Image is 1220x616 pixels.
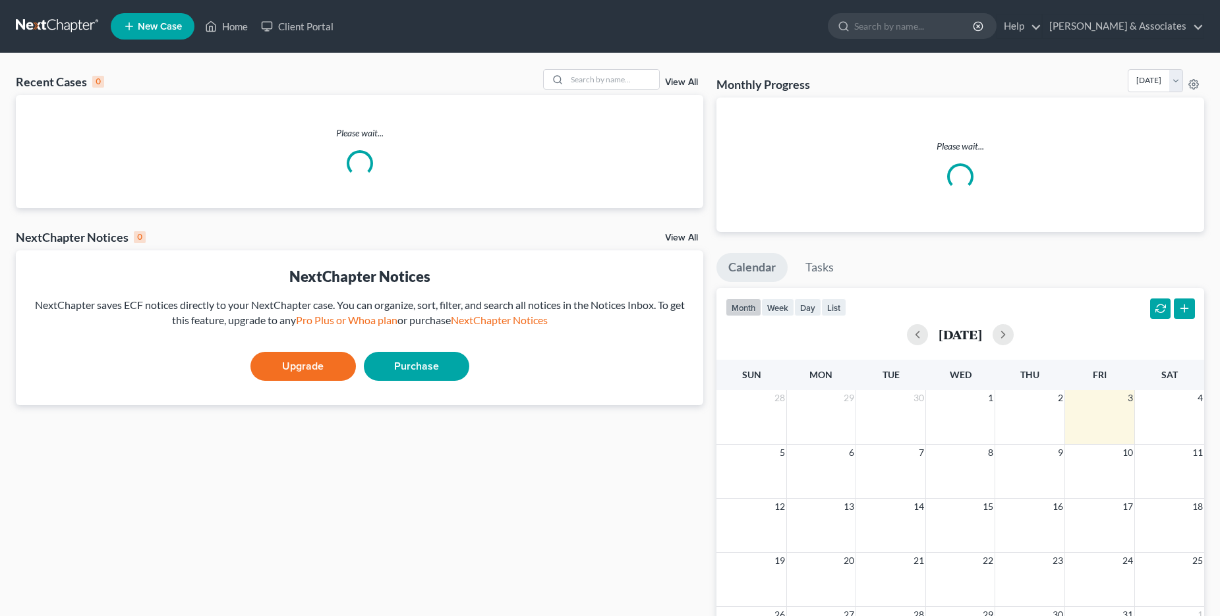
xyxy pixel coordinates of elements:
span: 7 [917,445,925,461]
span: 10 [1121,445,1134,461]
span: 25 [1191,553,1204,569]
span: 23 [1051,553,1064,569]
span: 3 [1126,390,1134,406]
a: View All [665,78,698,87]
span: 5 [778,445,786,461]
span: 2 [1057,390,1064,406]
span: Thu [1020,369,1039,380]
div: Recent Cases [16,74,104,90]
span: Sun [742,369,761,380]
span: 29 [842,390,856,406]
span: Fri [1093,369,1107,380]
input: Search by name... [854,14,975,38]
div: NextChapter Notices [16,229,146,245]
span: 16 [1051,499,1064,515]
span: 8 [987,445,995,461]
a: Home [198,14,254,38]
div: NextChapter saves ECF notices directly to your NextChapter case. You can organize, sort, filter, ... [26,298,693,328]
span: 20 [842,553,856,569]
span: 28 [773,390,786,406]
a: Purchase [364,352,469,381]
span: Wed [950,369,972,380]
span: 21 [912,553,925,569]
h3: Monthly Progress [716,76,810,92]
span: 12 [773,499,786,515]
span: 4 [1196,390,1204,406]
span: Sat [1161,369,1178,380]
span: 24 [1121,553,1134,569]
h2: [DATE] [939,327,982,341]
a: NextChapter Notices [451,314,548,326]
span: 22 [981,553,995,569]
div: NextChapter Notices [26,266,693,287]
div: 0 [92,76,104,88]
a: Client Portal [254,14,340,38]
span: 18 [1191,499,1204,515]
p: Please wait... [727,140,1194,153]
span: Tue [883,369,900,380]
span: 19 [773,553,786,569]
span: 9 [1057,445,1064,461]
a: [PERSON_NAME] & Associates [1043,14,1204,38]
span: 14 [912,499,925,515]
span: 15 [981,499,995,515]
span: New Case [138,22,182,32]
a: Pro Plus or Whoa plan [296,314,397,326]
p: Please wait... [16,126,703,140]
a: Help [997,14,1041,38]
input: Search by name... [567,70,659,89]
button: week [761,298,794,316]
a: Calendar [716,253,788,282]
div: 0 [134,231,146,243]
a: Tasks [794,253,846,282]
a: View All [665,233,698,242]
span: 6 [848,445,856,461]
span: 30 [912,390,925,406]
button: day [794,298,821,316]
span: 13 [842,499,856,515]
span: Mon [809,369,832,380]
span: 11 [1191,445,1204,461]
a: Upgrade [250,352,356,381]
span: 17 [1121,499,1134,515]
button: month [726,298,761,316]
span: 1 [987,390,995,406]
button: list [821,298,846,316]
